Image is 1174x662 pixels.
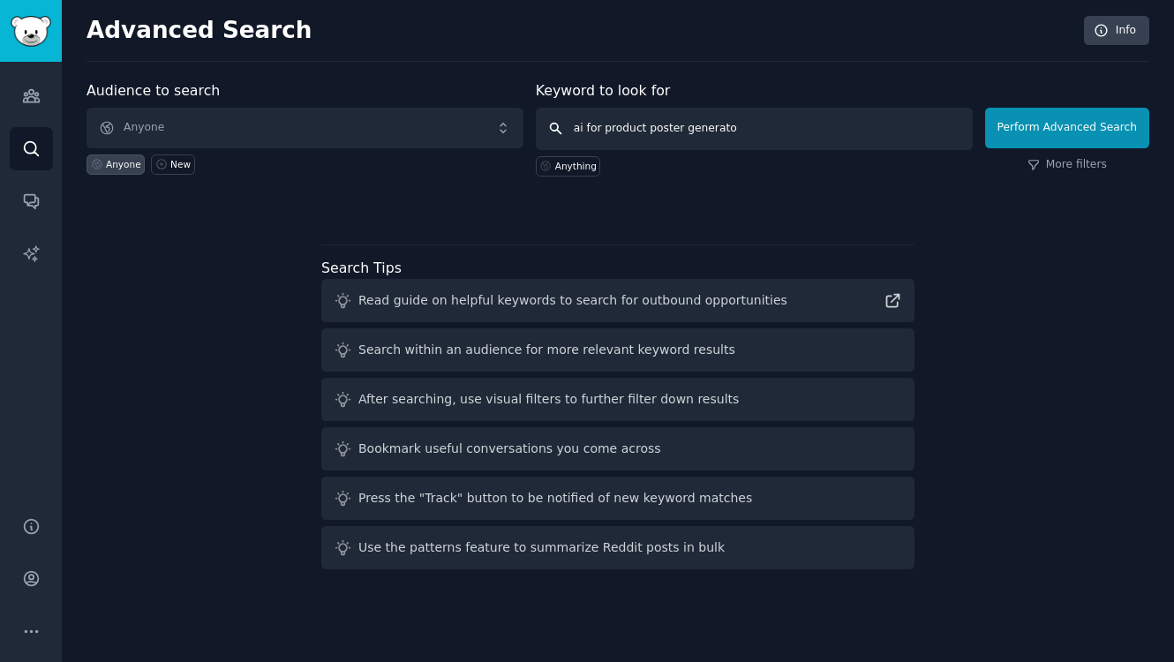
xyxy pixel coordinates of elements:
div: After searching, use visual filters to further filter down results [358,390,739,409]
div: Anything [555,160,597,172]
label: Keyword to look for [536,82,671,99]
label: Audience to search [87,82,220,99]
button: Perform Advanced Search [985,108,1149,148]
a: More filters [1027,157,1107,173]
button: Anyone [87,108,523,148]
a: Info [1084,16,1149,46]
h2: Advanced Search [87,17,1074,45]
div: Press the "Track" button to be notified of new keyword matches [358,489,752,508]
div: Read guide on helpful keywords to search for outbound opportunities [358,291,787,310]
label: Search Tips [321,260,402,276]
div: New [170,158,191,170]
a: New [151,154,194,175]
input: Any keyword [536,108,973,150]
div: Search within an audience for more relevant keyword results [358,341,735,359]
div: Use the patterns feature to summarize Reddit posts in bulk [358,538,725,557]
img: GummySearch logo [11,16,51,47]
div: Anyone [106,158,141,170]
div: Bookmark useful conversations you come across [358,440,661,458]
